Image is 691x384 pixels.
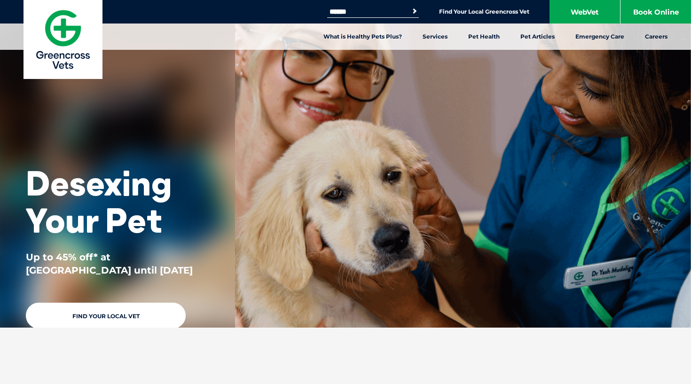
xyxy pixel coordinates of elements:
[635,24,678,50] a: Careers
[26,251,209,277] p: Up to 45% off* at [GEOGRAPHIC_DATA] until [DATE]
[565,24,635,50] a: Emergency Care
[458,24,510,50] a: Pet Health
[510,24,565,50] a: Pet Articles
[26,303,186,329] a: Find Your Local Vet
[439,8,529,16] a: Find Your Local Greencross Vet
[26,165,209,239] h1: Desexing Your Pet
[412,24,458,50] a: Services
[313,24,412,50] a: What is Healthy Pets Plus?
[410,7,419,16] button: Search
